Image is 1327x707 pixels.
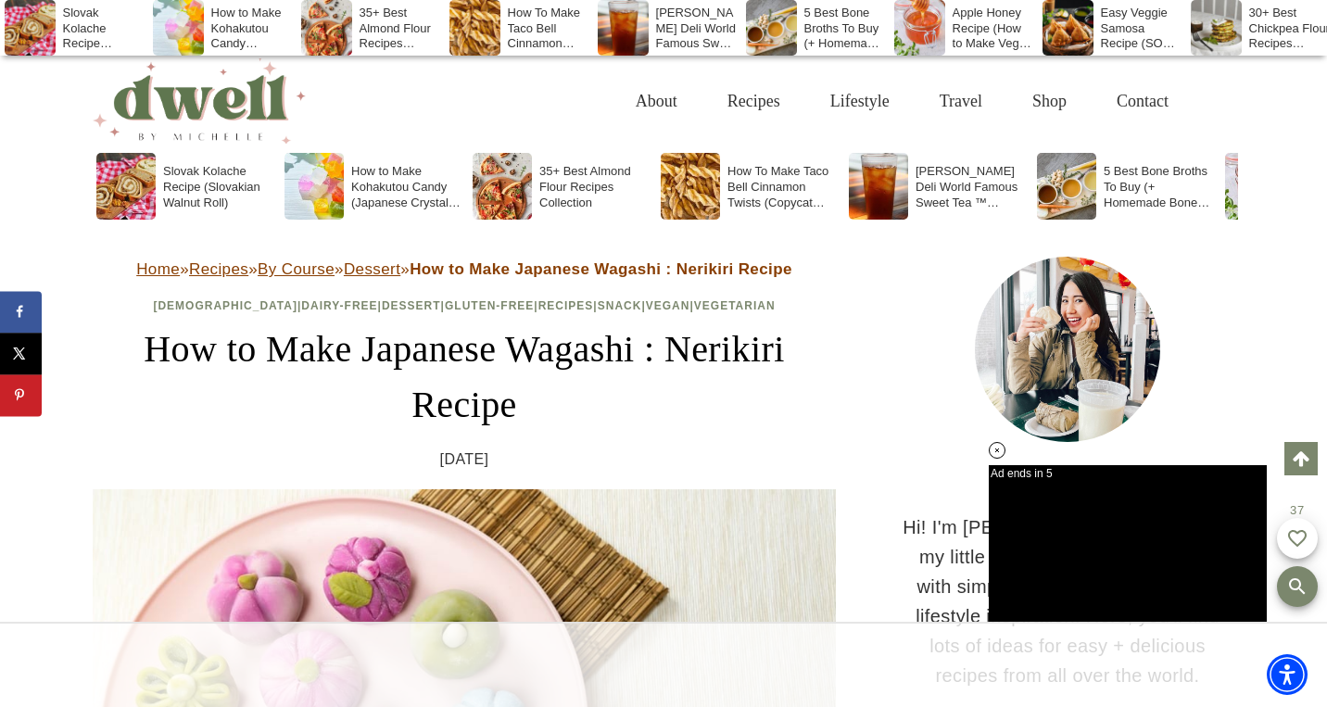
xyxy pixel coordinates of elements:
img: DWELL by michelle [93,58,306,144]
a: Dairy-Free [301,299,377,312]
span: » » » » [136,260,792,278]
a: Gluten-Free [445,299,534,312]
time: [DATE] [440,448,489,472]
div: Accessibility Menu [1267,654,1308,695]
a: Vegetarian [694,299,776,312]
nav: Primary Navigation [611,71,1194,132]
a: Contact [1092,71,1194,132]
a: Dessert [382,299,441,312]
a: By Course [258,260,335,278]
h1: How to Make Japanese Wagashi : Nerikiri Recipe [93,322,836,433]
iframe: Advertisement [989,465,1267,622]
a: Dessert [344,260,400,278]
a: Snack [598,299,642,312]
a: Scroll to top [1284,442,1318,475]
a: Recipes [189,260,248,278]
strong: How to Make Japanese Wagashi : Nerikiri Recipe [410,260,792,278]
a: Recipes [538,299,594,312]
a: Shop [1007,71,1092,132]
a: Lifestyle [805,71,915,132]
span: | | | | | | | [153,299,775,312]
a: About [611,71,702,132]
a: Home [136,260,180,278]
a: Vegan [646,299,690,312]
a: Travel [915,71,1007,132]
p: Hi! I'm [PERSON_NAME]. Welcome to my little corner of the internet filled with simple recipes, tr... [901,512,1234,690]
h3: HI THERE [901,461,1234,494]
a: Recipes [702,71,805,132]
a: [DEMOGRAPHIC_DATA] [153,299,297,312]
iframe: Advertisement [326,624,1001,707]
